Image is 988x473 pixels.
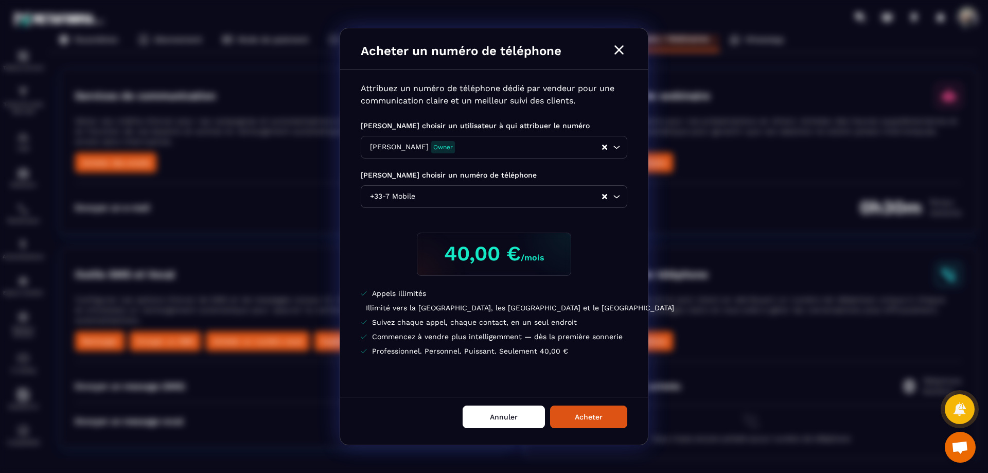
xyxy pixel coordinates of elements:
[361,346,627,356] li: Professionnel. Personnel. Puissant. Seulement 40,00 €
[602,144,607,151] button: Clear Selected
[602,193,607,201] button: Clear Selected
[463,406,545,428] button: Annuler
[460,141,601,154] input: Search for option
[417,191,601,202] input: Search for option
[361,331,627,342] li: Commencez à vendre plus intelligemment — dès la première sonnerie
[361,169,627,181] p: [PERSON_NAME] choisir un numéro de téléphone
[361,185,627,208] div: Search for option
[367,191,417,202] span: +33-7 Mobile
[361,317,627,327] li: Suivez chaque appel, chaque contact, en un seul endroit
[426,241,562,266] h3: 40,00 €
[361,44,561,58] p: Acheter un numéro de téléphone
[361,303,627,313] li: Illimité vers la [GEOGRAPHIC_DATA], les [GEOGRAPHIC_DATA] et le [GEOGRAPHIC_DATA]
[370,142,429,152] span: [PERSON_NAME]
[361,288,627,299] li: Appels illimités
[361,119,627,132] p: [PERSON_NAME] choisir un utilisateur à qui attribuer le numéro
[945,432,976,463] div: Ouvrir le chat
[521,253,544,262] span: /mois
[550,406,627,428] button: Acheter
[361,136,627,159] div: Search for option
[431,141,455,154] span: Owner
[361,82,627,107] p: Attribuez un numéro de téléphone dédié par vendeur pour une communication claire et un meilleur s...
